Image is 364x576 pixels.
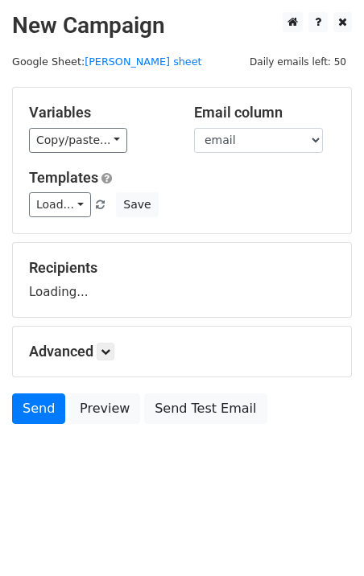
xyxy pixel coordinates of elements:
[69,393,140,424] a: Preview
[85,56,201,68] a: [PERSON_NAME] sheet
[116,192,158,217] button: Save
[29,343,335,360] h5: Advanced
[144,393,267,424] a: Send Test Email
[29,259,335,301] div: Loading...
[29,128,127,153] a: Copy/paste...
[194,104,335,121] h5: Email column
[12,393,65,424] a: Send
[244,56,352,68] a: Daily emails left: 50
[12,56,202,68] small: Google Sheet:
[244,53,352,71] span: Daily emails left: 50
[29,169,98,186] a: Templates
[29,259,335,277] h5: Recipients
[12,12,352,39] h2: New Campaign
[29,104,170,121] h5: Variables
[29,192,91,217] a: Load...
